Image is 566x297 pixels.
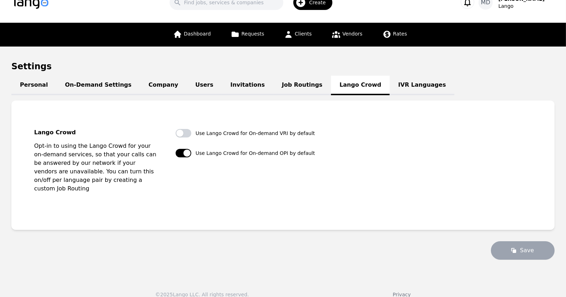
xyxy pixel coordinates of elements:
[393,31,407,37] span: Rates
[34,142,159,193] p: Opt-in to using the Lango Crowd for your on-demand services, so that your calls can be answered b...
[342,31,362,37] span: Vendors
[187,76,222,95] a: Users
[196,150,315,157] span: Use Lango Crowd for On-demand OPI by default
[498,2,552,10] div: Lango
[241,31,264,37] span: Requests
[169,23,215,47] a: Dashboard
[491,241,555,260] button: Save
[11,61,555,72] h1: Settings
[222,76,273,95] a: Invitations
[184,31,211,37] span: Dashboard
[280,23,316,47] a: Clients
[196,130,315,137] span: Use Lango Crowd for On-demand VRI by default
[57,76,140,95] a: On-Demand Settings
[273,76,331,95] a: Job Routings
[34,129,159,136] legend: Lango Crowd
[226,23,268,47] a: Requests
[390,76,454,95] a: IVR Languages
[295,31,312,37] span: Clients
[327,23,367,47] a: Vendors
[378,23,411,47] a: Rates
[11,76,57,95] a: Personal
[140,76,187,95] a: Company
